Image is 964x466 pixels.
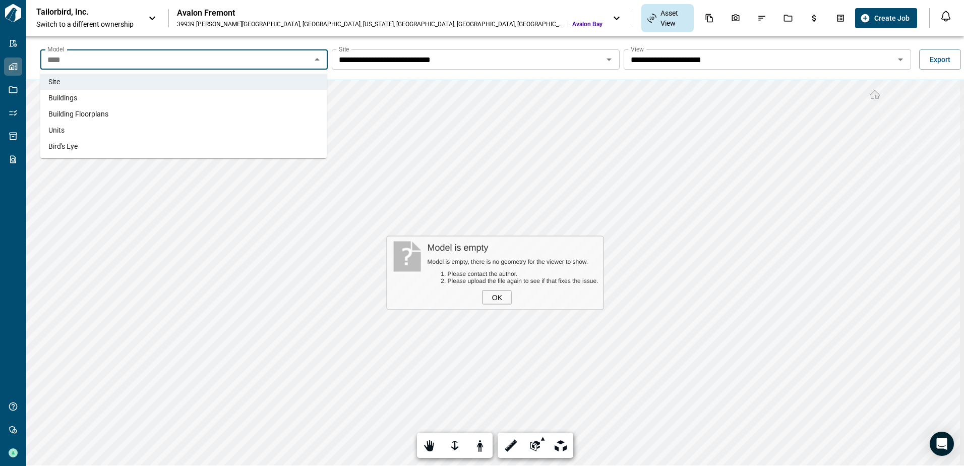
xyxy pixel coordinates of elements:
[572,20,602,28] span: Avalon Bay
[339,45,349,53] label: Site
[804,10,825,27] div: Budgets
[47,45,64,53] label: Model
[177,8,602,18] div: Avalon Fremont
[48,77,60,87] span: Site
[177,20,564,28] div: 39939 [PERSON_NAME][GEOGRAPHIC_DATA], [GEOGRAPHIC_DATA], [US_STATE], [GEOGRAPHIC_DATA] , [GEOGRAP...
[660,8,688,28] span: Asset View
[919,49,961,70] button: Export
[48,141,78,151] span: Bird's Eye
[938,8,954,24] button: Open notification feed
[874,13,910,23] span: Create Job
[448,277,598,284] li: Please upload the file again to see if that fixes the issue.
[751,10,772,27] div: Issues & Info
[930,54,950,65] span: Export
[641,4,694,32] div: Asset View
[36,7,127,17] p: Tailorbird, Inc.
[830,10,851,27] div: Takeoff Center
[893,52,908,67] button: Open
[310,52,324,67] button: Close
[930,432,954,456] div: Open Intercom Messenger
[855,8,917,28] button: Create Job
[725,10,746,27] div: Photos
[48,93,77,103] span: Buildings
[36,19,138,29] span: Switch to a different ownership
[602,52,616,67] button: Open
[428,243,598,253] div: Model is empty
[48,125,65,135] span: Units
[448,270,598,277] li: Please contact the author.
[48,109,108,119] span: Building Floorplans
[428,258,598,265] div: Model is empty, there is no geometry for the viewer to show.
[777,10,799,27] div: Jobs
[483,290,512,305] div: OK
[699,10,720,27] div: Documents
[631,45,644,53] label: View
